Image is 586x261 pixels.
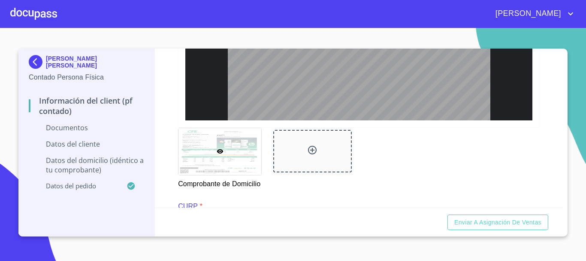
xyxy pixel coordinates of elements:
p: Información del Client (PF contado) [29,95,144,116]
p: Datos del cliente [29,139,144,149]
p: Datos del domicilio (idéntico a tu comprobante) [29,156,144,175]
p: CURP [178,201,198,212]
button: Enviar a Asignación de Ventas [447,215,548,230]
p: [PERSON_NAME] [PERSON_NAME] [46,55,144,69]
p: Contado Persona Física [29,72,144,83]
button: account of current user [489,7,576,21]
p: Comprobante de Domicilio [178,175,261,189]
img: Docupass spot blue [29,55,46,69]
p: Datos del pedido [29,181,127,190]
span: Enviar a Asignación de Ventas [454,217,541,228]
p: Documentos [29,123,144,132]
div: [PERSON_NAME] [PERSON_NAME] [29,55,144,72]
span: [PERSON_NAME] [489,7,565,21]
